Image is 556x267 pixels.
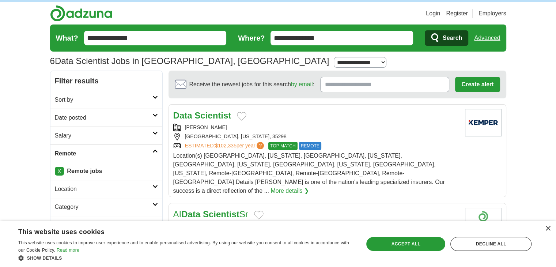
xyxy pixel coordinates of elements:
a: Category [50,198,162,216]
h2: Category [55,203,152,211]
label: What? [56,33,78,44]
div: Show details [18,254,353,262]
img: Kemper logo [465,109,502,136]
h2: Salary [55,131,152,140]
h2: Filter results [50,71,162,91]
span: TOP MATCH [268,142,297,150]
span: This website uses cookies to improve user experience and to enable personalised advertising. By u... [18,240,349,253]
h2: Remote [55,149,152,158]
h2: Location [55,185,152,193]
span: Show details [27,256,62,261]
strong: Data [181,209,200,219]
div: This website uses cookies [18,225,335,236]
div: Close [545,226,551,232]
a: Location [50,180,162,198]
a: by email [291,81,313,87]
span: Search [443,31,462,45]
span: REMOTE [299,142,321,150]
a: Date posted [50,109,162,127]
label: Where? [238,33,265,44]
a: Register [446,9,468,18]
div: Accept all [366,237,445,251]
a: [PERSON_NAME] [185,124,227,130]
div: Decline all [450,237,532,251]
a: Data Scientist [173,110,231,120]
button: Add to favorite jobs [254,211,264,219]
button: Create alert [455,77,500,92]
span: 6 [50,54,55,68]
strong: Data [173,110,192,120]
a: ESTIMATED:$102,335per year? [185,142,266,150]
a: Employers [479,9,506,18]
strong: Scientist [203,209,239,219]
img: PNC Bank NA logo [465,208,502,235]
strong: Remote jobs [67,168,102,174]
a: Advanced [474,31,500,45]
h1: Data Scientist Jobs in [GEOGRAPHIC_DATA], [GEOGRAPHIC_DATA] [50,56,329,66]
a: Salary [50,127,162,144]
h2: Sort by [55,95,152,104]
span: ? [257,142,264,149]
img: Adzuna logo [50,5,112,22]
a: Company [50,216,162,234]
h2: Date posted [55,113,152,122]
a: Login [426,9,440,18]
a: Remote [50,144,162,162]
span: $102,335 [215,143,236,148]
strong: Scientist [194,110,231,120]
span: Receive the newest jobs for this search : [189,80,314,89]
a: X [55,167,64,176]
button: Add to favorite jobs [237,112,246,121]
a: Sort by [50,91,162,109]
a: AIData ScientistSr [173,209,248,219]
div: [GEOGRAPHIC_DATA], [US_STATE], 35298 [173,133,459,140]
h2: Company [55,221,152,229]
span: Location(s) [GEOGRAPHIC_DATA], [US_STATE], [GEOGRAPHIC_DATA], [US_STATE], [GEOGRAPHIC_DATA], [US_... [173,153,445,194]
a: More details ❯ [271,187,309,195]
button: Search [425,30,468,46]
a: Read more, opens a new window [57,248,79,253]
